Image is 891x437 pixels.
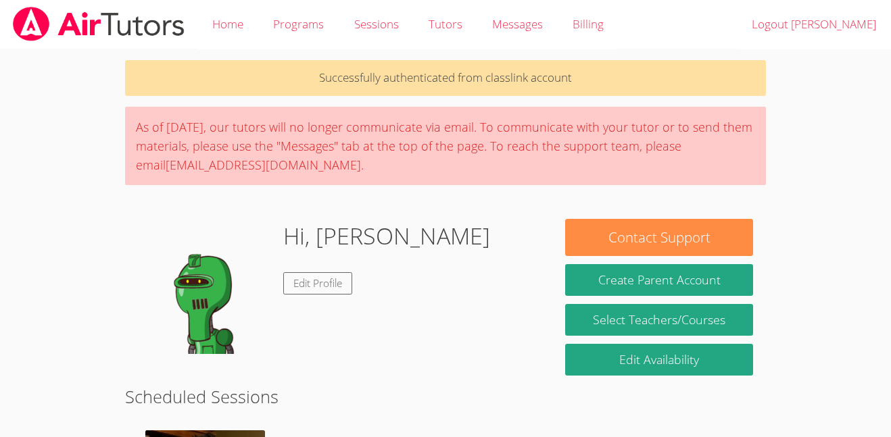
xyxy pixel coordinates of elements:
[125,384,767,409] h2: Scheduled Sessions
[565,219,753,256] button: Contact Support
[283,272,352,294] a: Edit Profile
[137,219,272,354] img: default.png
[565,264,753,296] button: Create Parent Account
[492,16,543,32] span: Messages
[565,344,753,376] a: Edit Availability
[125,60,767,96] p: Successfully authenticated from classlink account
[125,107,767,185] div: As of [DATE], our tutors will no longer communicate via email. To communicate with your tutor or ...
[11,7,186,41] img: airtutors_banner-c4298cdbf04f3fff15de1276eac7730deb9818008684d7c2e4769d2f7ddbe033.png
[565,304,753,336] a: Select Teachers/Courses
[283,219,490,253] h1: Hi, [PERSON_NAME]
